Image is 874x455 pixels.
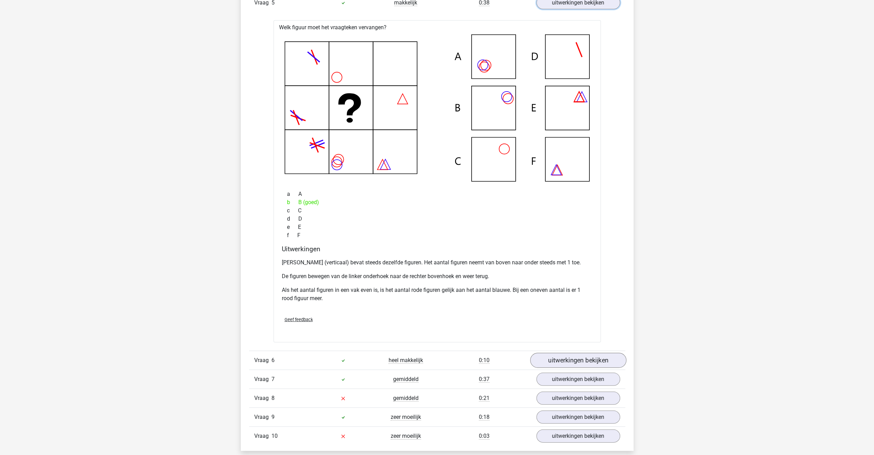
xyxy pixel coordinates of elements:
[282,272,593,281] p: De figuren bewegen van de linker onderhoek naar de rechter bovenhoek en weer terug.
[287,215,298,223] span: d
[287,207,298,215] span: c
[282,223,593,231] div: E
[282,207,593,215] div: C
[285,317,313,322] span: Geef feedback
[287,198,298,207] span: b
[287,231,297,240] span: f
[536,373,620,386] a: uitwerkingen bekijken
[391,433,421,440] span: zeer moeilijk
[282,215,593,223] div: D
[254,394,271,402] span: Vraag
[393,376,419,383] span: gemiddeld
[287,223,298,231] span: e
[282,258,593,267] p: [PERSON_NAME] (verticaal) bevat steeds dezelfde figuren. Het aantal figuren neemt van boven naar ...
[479,433,490,440] span: 0:03
[254,356,271,364] span: Vraag
[536,392,620,405] a: uitwerkingen bekijken
[282,231,593,240] div: F
[536,411,620,424] a: uitwerkingen bekijken
[479,357,490,364] span: 0:10
[271,433,278,439] span: 10
[536,430,620,443] a: uitwerkingen bekijken
[287,190,298,198] span: a
[393,395,419,402] span: gemiddeld
[254,375,271,383] span: Vraag
[271,376,275,382] span: 7
[271,395,275,401] span: 8
[271,357,275,363] span: 6
[282,198,593,207] div: B (goed)
[479,414,490,421] span: 0:18
[282,190,593,198] div: A
[282,286,593,303] p: Als het aantal figuren in een vak even is, is het aantal rode figuren gelijk aan het aantal blauw...
[479,395,490,402] span: 0:21
[282,245,593,253] h4: Uitwerkingen
[391,414,421,421] span: zeer moeilijk
[254,432,271,440] span: Vraag
[389,357,423,364] span: heel makkelijk
[271,414,275,420] span: 9
[254,413,271,421] span: Vraag
[274,20,601,342] div: Welk figuur moet het vraagteken vervangen?
[479,376,490,383] span: 0:37
[530,353,626,368] a: uitwerkingen bekijken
